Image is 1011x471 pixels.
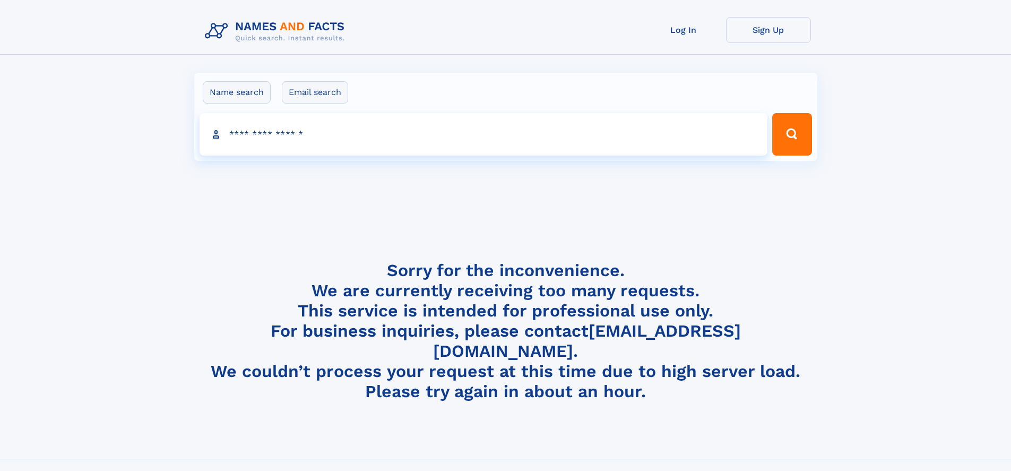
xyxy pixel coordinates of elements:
[203,81,271,104] label: Name search
[201,17,353,46] img: Logo Names and Facts
[200,113,768,156] input: search input
[201,260,811,402] h4: Sorry for the inconvenience. We are currently receiving too many requests. This service is intend...
[433,321,741,361] a: [EMAIL_ADDRESS][DOMAIN_NAME]
[726,17,811,43] a: Sign Up
[641,17,726,43] a: Log In
[772,113,811,156] button: Search Button
[282,81,348,104] label: Email search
